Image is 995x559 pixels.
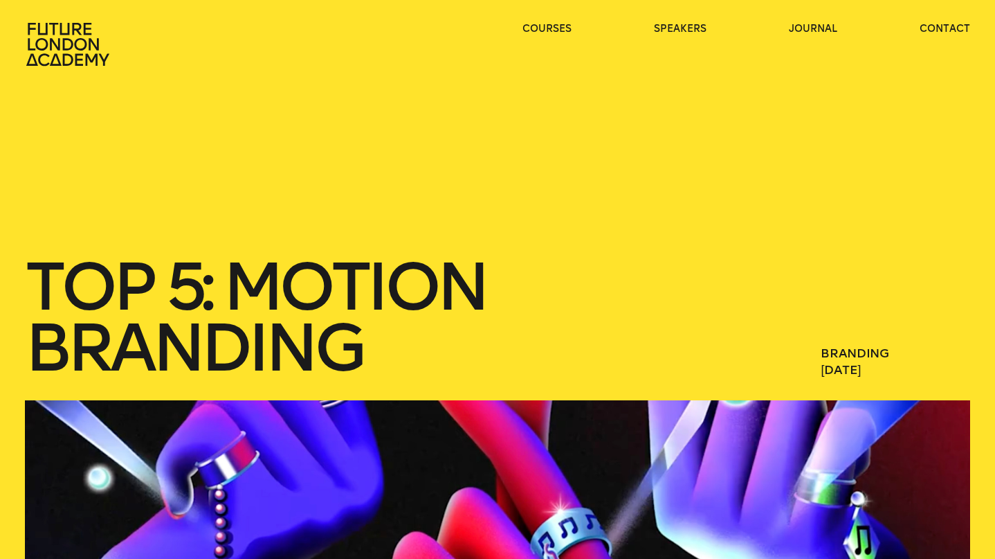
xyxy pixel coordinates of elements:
[654,22,706,36] a: speakers
[821,362,970,378] span: [DATE]
[821,346,889,361] a: Branding
[25,256,722,378] h1: TOP 5: Motion Branding
[522,22,572,36] a: courses
[789,22,837,36] a: journal
[920,22,970,36] a: contact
